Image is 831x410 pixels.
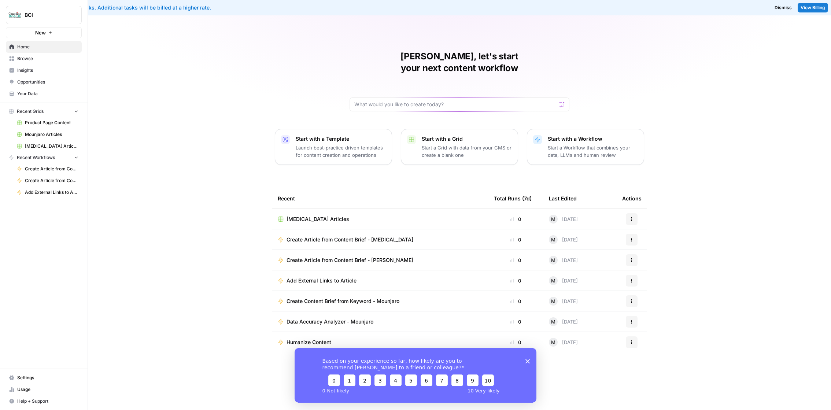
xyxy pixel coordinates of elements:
div: [DATE] [549,235,578,244]
a: [MEDICAL_DATA] Articles [14,140,82,152]
span: M [551,256,555,264]
a: View Billing [798,3,828,12]
a: Browse [6,53,82,64]
button: Workspace: BCI [6,6,82,24]
a: Create Article from Content Brief - [PERSON_NAME] [14,175,82,186]
div: 0 [494,236,537,243]
span: Add External Links to Article [25,189,78,196]
span: Browse [17,55,78,62]
div: You've used your included tasks. Additional tasks will be billed at a higher rate. [6,4,490,11]
p: Start with a Workflow [548,135,638,143]
div: 0 [494,318,537,325]
a: Add External Links to Article [14,186,82,198]
a: Create Article from Content Brief - [MEDICAL_DATA] [278,236,482,243]
span: View Billing [801,4,825,11]
a: Product Page Content [14,117,82,129]
span: Create Article from Content Brief - [MEDICAL_DATA] [25,166,78,172]
a: [MEDICAL_DATA] Articles [278,215,482,223]
span: Create Content Brief from Keyword - Mounjaro [287,298,399,305]
button: New [6,27,82,38]
span: Help + Support [17,398,78,405]
p: Start a Grid with data from your CMS or create a blank one [422,144,512,159]
span: Create Article from Content Brief - [PERSON_NAME] [25,177,78,184]
div: [DATE] [549,256,578,265]
div: Last Edited [549,188,577,208]
span: Your Data [17,91,78,97]
p: Start a Workflow that combines your data, LLMs and human review [548,144,638,159]
a: Data Accuracy Analyzer - Mounjaro [278,318,482,325]
span: Create Article from Content Brief - [PERSON_NAME] [287,256,413,264]
span: Recent Workflows [17,154,55,161]
span: Recent Grids [17,108,44,115]
span: M [551,277,555,284]
a: Settings [6,372,82,384]
a: Insights [6,64,82,76]
a: Home [6,41,82,53]
span: M [551,215,555,223]
a: Humanize Content [278,339,482,346]
div: 0 [494,339,537,346]
button: Dismiss [772,3,795,12]
p: Start with a Template [296,135,386,143]
span: Product Page Content [25,119,78,126]
span: New [35,29,46,36]
span: Add External Links to Article [287,277,357,284]
span: M [551,339,555,346]
img: BCI Logo [8,8,22,22]
div: [DATE] [549,338,578,347]
a: Create Article from Content Brief - [MEDICAL_DATA] [14,163,82,175]
span: BCI [25,11,69,19]
p: Launch best-practice driven templates for content creation and operations [296,144,386,159]
div: 0 [494,298,537,305]
a: Add External Links to Article [278,277,482,284]
button: Start with a TemplateLaunch best-practice driven templates for content creation and operations [275,129,392,165]
a: Opportunities [6,76,82,88]
span: [MEDICAL_DATA] Articles [287,215,349,223]
button: Recent Grids [6,106,82,117]
span: Create Article from Content Brief - [MEDICAL_DATA] [287,236,413,243]
span: Mounjaro Articles [25,131,78,138]
span: Settings [17,374,78,381]
span: Data Accuracy Analyzer - Mounjaro [287,318,373,325]
span: [MEDICAL_DATA] Articles [25,143,78,149]
div: [DATE] [549,297,578,306]
div: 0 [494,256,537,264]
span: Insights [17,67,78,74]
button: Help + Support [6,395,82,407]
iframe: Survey from AirOps [295,348,536,403]
span: M [551,298,555,305]
button: Recent Workflows [6,152,82,163]
span: Humanize Content [287,339,331,346]
span: Usage [17,386,78,393]
button: Start with a GridStart a Grid with data from your CMS or create a blank one [401,129,518,165]
a: Your Data [6,88,82,100]
a: Usage [6,384,82,395]
span: Dismiss [775,4,792,11]
p: Start with a Grid [422,135,512,143]
a: Create Article from Content Brief - [PERSON_NAME] [278,256,482,264]
a: Mounjaro Articles [14,129,82,140]
div: [DATE] [549,276,578,285]
span: Opportunities [17,79,78,85]
div: [DATE] [549,215,578,224]
span: Home [17,44,78,50]
span: M [551,318,555,325]
h1: [PERSON_NAME], let's start your next content workflow [350,51,569,74]
div: Actions [622,188,642,208]
a: Create Content Brief from Keyword - Mounjaro [278,298,482,305]
div: 0 [494,277,537,284]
